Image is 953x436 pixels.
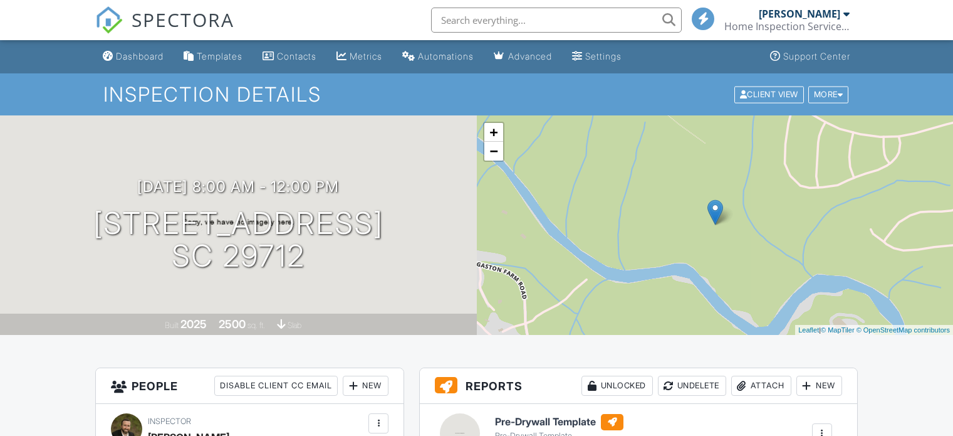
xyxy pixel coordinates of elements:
span: Inspector [148,417,191,426]
div: 2500 [219,317,246,331]
img: The Best Home Inspection Software - Spectora [95,6,123,34]
h1: Inspection Details [103,83,850,105]
div: Automations [418,51,474,61]
a: Leaflet [798,326,819,334]
div: More [808,86,849,103]
div: Attach [731,376,791,396]
a: Zoom in [484,123,503,142]
span: SPECTORA [132,6,234,33]
a: Zoom out [484,142,503,161]
a: Metrics [331,45,387,68]
div: Metrics [350,51,382,61]
a: Dashboard [98,45,169,68]
div: Undelete [658,376,726,396]
div: [PERSON_NAME] [759,8,840,20]
div: 2025 [180,317,207,331]
div: Client View [734,86,804,103]
a: Contacts [258,45,321,68]
a: Support Center [765,45,855,68]
div: Disable Client CC Email [214,376,338,396]
a: © MapTiler [821,326,855,334]
a: © OpenStreetMap contributors [857,326,950,334]
a: Templates [179,45,247,68]
div: Contacts [277,51,316,61]
a: Client View [733,89,807,98]
h3: People [96,368,404,404]
h3: Reports [420,368,857,404]
div: New [343,376,388,396]
a: Automations (Basic) [397,45,479,68]
div: Home Inspection Services, LLC [724,20,850,33]
div: Templates [197,51,242,61]
div: Settings [585,51,622,61]
div: Unlocked [581,376,653,396]
div: New [796,376,842,396]
div: | [795,325,953,336]
span: slab [288,321,301,330]
h1: [STREET_ADDRESS] SC 29712 [93,207,383,274]
a: Advanced [489,45,557,68]
a: SPECTORA [95,17,234,43]
span: Built [165,321,179,330]
h6: Pre-Drywall Template [495,414,623,430]
div: Support Center [783,51,850,61]
div: Dashboard [116,51,164,61]
a: Settings [567,45,627,68]
h3: [DATE] 8:00 am - 12:00 pm [137,178,339,195]
div: Advanced [508,51,552,61]
input: Search everything... [431,8,682,33]
span: sq. ft. [247,321,265,330]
